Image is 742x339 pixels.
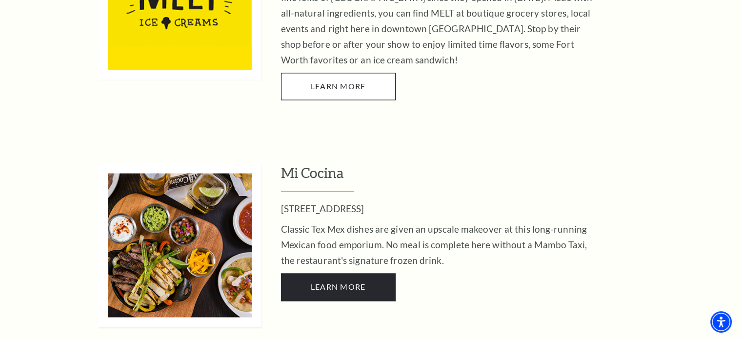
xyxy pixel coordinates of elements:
[98,163,261,327] img: Mi Cocina
[710,311,732,333] div: Accessibility Menu
[281,273,396,300] a: LEARN MORE Mi Cocina - open in a new tab
[311,81,366,91] span: LEARN MORE
[281,163,674,191] h3: Mi Cocina
[281,201,598,217] p: [STREET_ADDRESS]
[311,282,366,291] span: LEARN MORE
[281,221,598,268] p: Classic Tex Mex dishes are given an upscale makeover at this long-running Mexican food emporium. ...
[281,73,396,100] a: LEARN MORE MELT Ice Creams - open in a new tab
